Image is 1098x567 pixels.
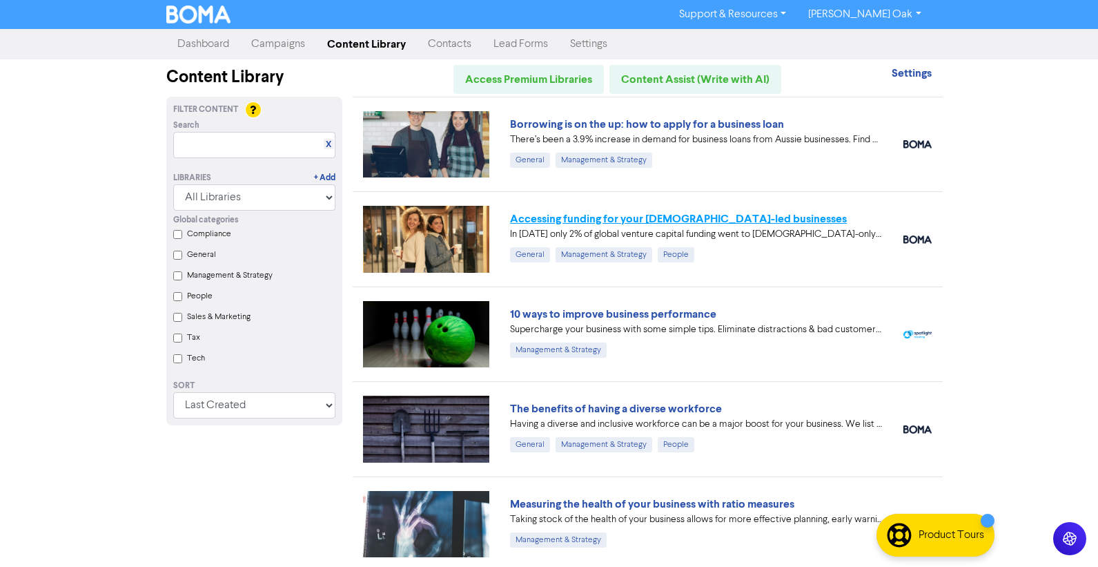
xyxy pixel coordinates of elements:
a: X [326,140,331,150]
div: People [658,247,694,262]
div: Management & Strategy [556,153,652,168]
a: [PERSON_NAME] Oak [797,3,932,26]
a: Settings [892,68,932,79]
div: Supercharge your business with some simple tips. Eliminate distractions & bad customers, get a pl... [510,323,883,337]
label: Tech [187,352,205,365]
div: There’s been a 3.9% increase in demand for business loans from Aussie businesses. Find out the be... [510,133,883,147]
div: People [658,437,694,452]
img: spotlight [903,330,932,339]
a: 10 ways to improve business performance [510,307,716,321]
div: Taking stock of the health of your business allows for more effective planning, early warning abo... [510,512,883,527]
img: boma [903,236,932,244]
a: Contacts [417,30,482,58]
div: Filter Content [173,104,335,116]
img: boma [903,425,932,434]
a: Content Assist (Write with AI) [609,65,781,94]
a: Borrowing is on the up: how to apply for a business loan [510,117,784,131]
div: General [510,153,550,168]
a: Access Premium Libraries [453,65,604,94]
div: Management & Strategy [556,437,652,452]
a: Campaigns [240,30,316,58]
label: Tax [187,331,200,344]
label: People [187,290,213,302]
div: Content Library [166,65,342,90]
div: General [510,437,550,452]
label: Compliance [187,228,231,240]
div: Libraries [173,172,211,184]
img: boma [903,140,932,148]
a: Settings [559,30,618,58]
div: Management & Strategy [510,532,607,548]
label: General [187,249,216,261]
a: The benefits of having a diverse workforce [510,402,722,416]
label: Sales & Marketing [187,311,251,323]
a: Support & Resources [668,3,797,26]
a: Accessing funding for your [DEMOGRAPHIC_DATA]-led businesses [510,212,847,226]
div: Global categories [173,214,335,227]
a: Dashboard [166,30,240,58]
div: Management & Strategy [556,247,652,262]
label: Management & Strategy [187,269,273,282]
div: Having a diverse and inclusive workforce can be a major boost for your business. We list four of ... [510,417,883,432]
div: Sort [173,380,335,392]
a: Content Library [316,30,417,58]
strong: Settings [892,66,932,80]
img: BOMA Logo [166,6,231,23]
div: Management & Strategy [510,343,607,358]
div: General [510,247,550,262]
a: + Add [314,172,335,184]
div: In 2024 only 2% of global venture capital funding went to female-only founding teams. We highligh... [510,227,883,242]
a: Lead Forms [482,30,559,58]
iframe: Chat Widget [1029,501,1098,567]
a: Measuring the health of your business with ratio measures [510,497,794,511]
span: Search [173,119,199,132]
